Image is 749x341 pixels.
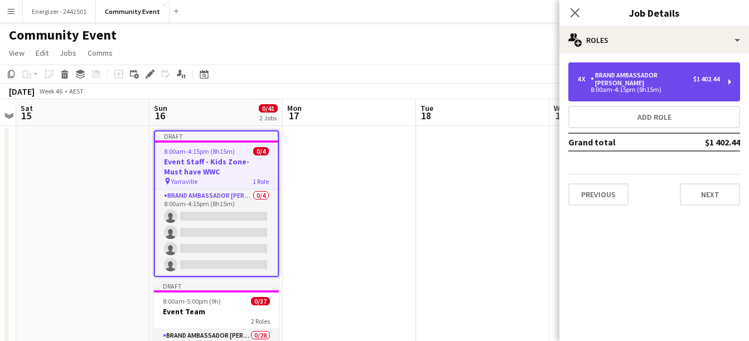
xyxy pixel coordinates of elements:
[19,109,33,122] span: 15
[154,130,279,277] app-job-card: Draft8:00am-4:15pm (8h15m)0/4Event Staff - Kids Zone- Must have WWC Yarraville1 RoleBrand Ambassa...
[251,297,270,305] span: 0/37
[171,177,197,186] span: Yarraville
[88,48,113,58] span: Comms
[31,46,53,60] a: Edit
[152,109,167,122] span: 16
[259,104,278,113] span: 0/41
[253,177,269,186] span: 1 Role
[577,87,719,92] div: 8:00am-4:15pm (8h15m)
[568,106,740,128] button: Add role
[693,75,719,83] div: $1 402.44
[23,1,96,22] button: Energizer - 2442501
[9,48,25,58] span: View
[251,317,270,325] span: 2 Roles
[680,183,740,206] button: Next
[69,87,84,95] div: AEST
[9,27,117,43] h1: Community Event
[577,75,591,83] div: 4 x
[163,297,221,305] span: 8:00am-5:00pm (9h)
[55,46,81,60] a: Jobs
[670,133,740,151] td: $1 402.44
[568,133,670,151] td: Grand total
[552,109,568,122] span: 19
[4,46,29,60] a: View
[421,103,433,113] span: Tue
[36,48,49,58] span: Edit
[21,103,33,113] span: Sat
[83,46,117,60] a: Comms
[154,103,167,113] span: Sun
[419,109,433,122] span: 18
[155,157,278,177] h3: Event Staff - Kids Zone- Must have WWC
[559,6,749,20] h3: Job Details
[155,131,278,140] div: Draft
[287,103,302,113] span: Mon
[554,103,568,113] span: Wed
[9,86,35,97] div: [DATE]
[155,189,278,276] app-card-role: Brand Ambassador [PERSON_NAME]0/48:00am-4:15pm (8h15m)
[37,87,65,95] span: Week 46
[259,114,277,122] div: 2 Jobs
[286,109,302,122] span: 17
[591,71,693,87] div: Brand Ambassador [PERSON_NAME]
[96,1,170,22] button: Community Event
[154,306,279,316] h3: Event Team
[559,27,749,53] div: Roles
[60,48,76,58] span: Jobs
[164,147,235,155] span: 8:00am-4:15pm (8h15m)
[253,147,269,155] span: 0/4
[154,281,279,290] div: Draft
[568,183,629,206] button: Previous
